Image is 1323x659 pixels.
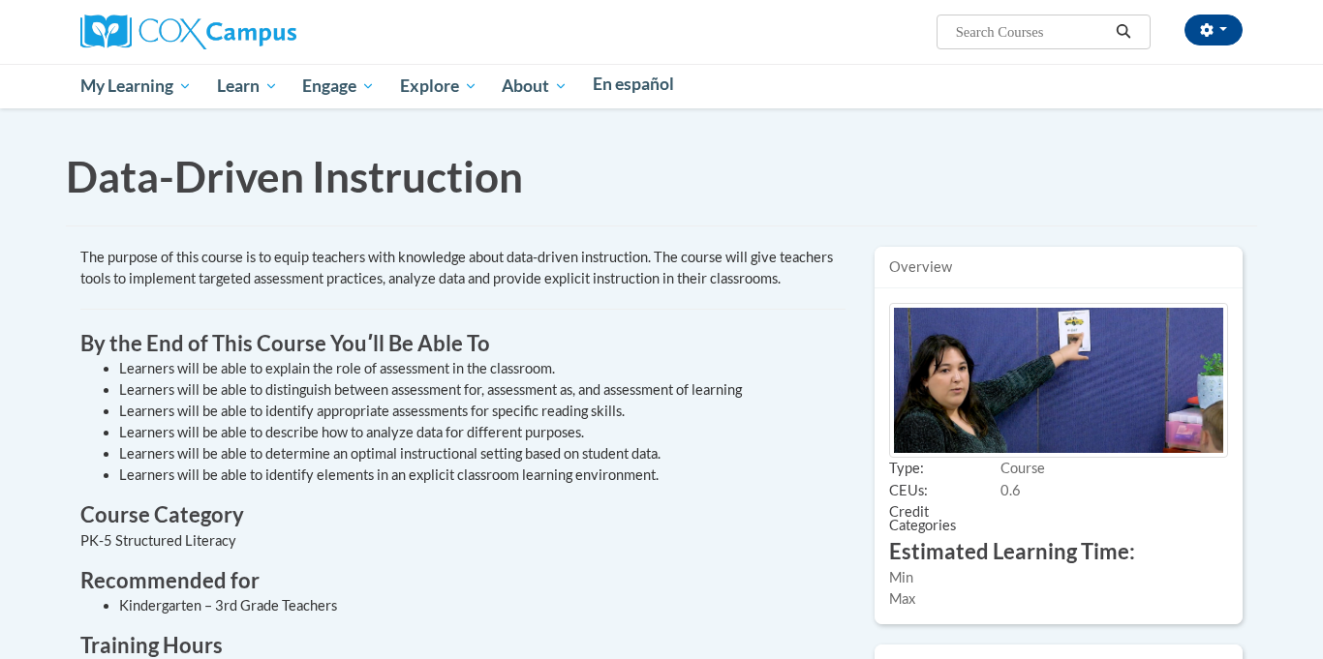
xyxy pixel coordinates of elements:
span: About [502,75,568,98]
a: About [490,64,581,108]
a: Cox Campus [80,22,296,39]
a: En español [580,64,687,105]
h3: Course Category [80,500,846,530]
a: Engage [290,64,387,108]
h3: By the End of This Course Youʹll Be Able To [80,329,846,359]
li: Learners will be able to distinguish between assessment for, assessment as, and assessment of lea... [119,379,846,401]
img: Image of Course [889,303,1228,458]
span: Type: [889,459,1000,480]
button: Search [1109,20,1138,44]
input: Search Courses [954,20,1109,44]
a: My Learning [68,64,204,108]
button: Account Settings [1185,15,1243,45]
li: Learners will be able to explain the role of assessment in the classroom. [119,358,846,379]
span: Learn [217,75,278,98]
a: Explore [387,64,490,108]
li: Learners will be able to determine an optimal instructional setting based on student data. [119,443,846,464]
span: My Learning [80,75,192,98]
a: Learn [204,64,291,108]
div: Main menu [51,64,1272,108]
div: The purpose of this course is to equip teachers with knowledge about data-driven instruction. The... [80,247,846,289]
span: Course [1000,460,1045,476]
img: Cox Campus [80,15,296,49]
span: Credit Categories [889,502,1000,538]
div: Overview [875,247,1243,288]
div: Min [889,567,1228,588]
span: En español [593,74,674,94]
span: CEUs: [889,481,1000,502]
h3: Estimated Learning Time: [889,537,1228,567]
span: Explore [400,75,477,98]
li: Learners will be able to identify elements in an explicit classroom learning environment. [119,464,846,486]
li: Learners will be able to identify appropriate assessments for specific reading skills. [119,401,846,422]
li: Kindergarten – 3rd Grade Teachers [119,595,846,616]
value: PK-5 Structured Literacy [80,532,236,549]
h3: Recommended for [80,566,846,596]
span: Data-Driven Instruction [66,151,523,201]
div: Max [889,588,1228,610]
span: 0.6 [1000,482,1021,498]
span: Engage [302,75,375,98]
li: Learners will be able to describe how to analyze data for different purposes. [119,422,846,443]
